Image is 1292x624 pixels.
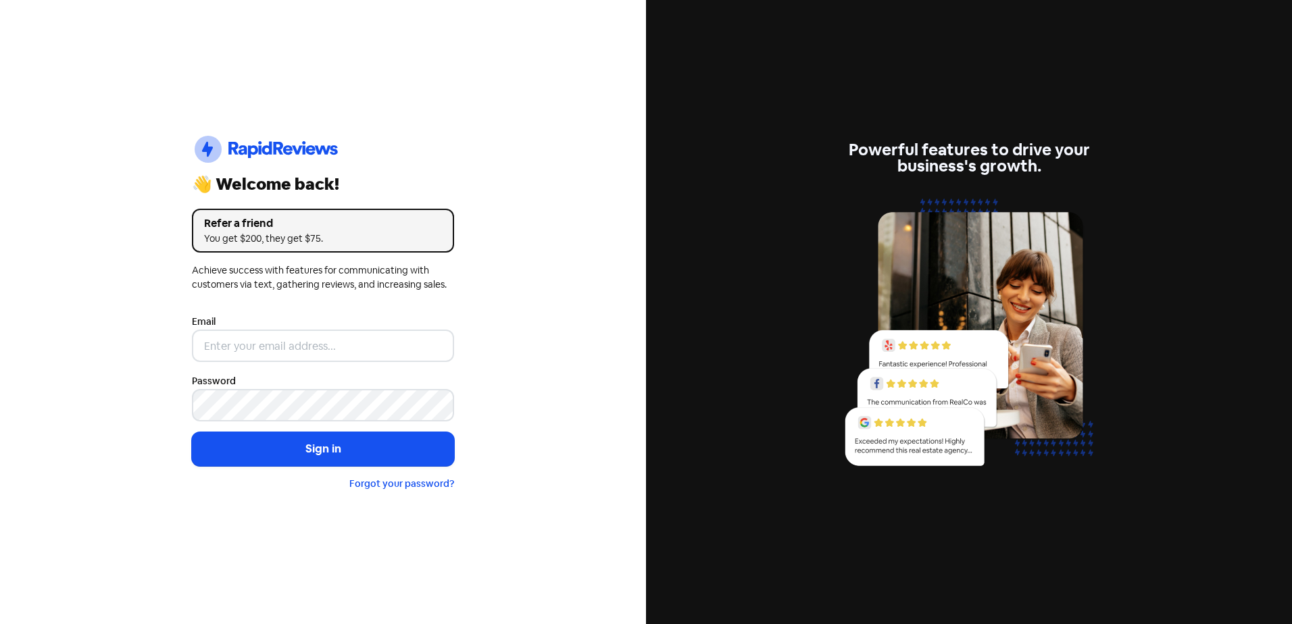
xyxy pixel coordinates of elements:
[204,215,442,232] div: Refer a friend
[192,330,454,362] input: Enter your email address...
[192,432,454,466] button: Sign in
[192,176,454,192] div: 👋 Welcome back!
[838,142,1100,174] div: Powerful features to drive your business's growth.
[349,477,454,490] a: Forgot your password?
[838,190,1100,482] img: reviews
[192,315,216,329] label: Email
[192,263,454,292] div: Achieve success with features for communicating with customers via text, gathering reviews, and i...
[204,232,442,246] div: You get $200, they get $75.
[192,374,236,388] label: Password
